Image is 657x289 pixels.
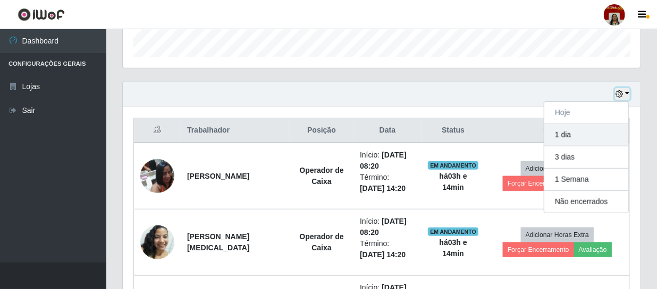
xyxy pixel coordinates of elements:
[360,217,407,237] time: [DATE] 08:20
[422,118,485,143] th: Status
[187,172,249,180] strong: [PERSON_NAME]
[544,102,628,124] button: Hoje
[360,172,415,194] li: Término:
[544,124,628,146] button: 1 dia
[299,166,343,186] strong: Operador de Caixa
[544,169,628,191] button: 1 Semana
[360,150,415,172] li: Início:
[428,161,478,170] span: EM ANDAMENTO
[360,184,406,192] time: [DATE] 14:20
[360,238,415,260] li: Término:
[544,146,628,169] button: 3 dias
[574,242,612,257] button: Avaliação
[140,220,174,265] img: 1727397515653.jpeg
[440,172,467,191] strong: há 03 h e 14 min
[521,161,594,176] button: Adicionar Horas Extra
[140,153,174,198] img: 1716827942776.jpeg
[503,176,574,191] button: Forçar Encerramento
[503,242,574,257] button: Forçar Encerramento
[440,238,467,258] strong: há 03 h e 14 min
[360,216,415,238] li: Início:
[187,232,250,252] strong: [PERSON_NAME][MEDICAL_DATA]
[485,118,630,143] th: Opções
[353,118,422,143] th: Data
[428,227,478,236] span: EM ANDAMENTO
[360,250,406,259] time: [DATE] 14:20
[290,118,353,143] th: Posição
[521,227,594,242] button: Adicionar Horas Extra
[18,8,65,21] img: CoreUI Logo
[360,151,407,170] time: [DATE] 08:20
[299,232,343,252] strong: Operador de Caixa
[544,191,628,213] button: Não encerrados
[181,118,290,143] th: Trabalhador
